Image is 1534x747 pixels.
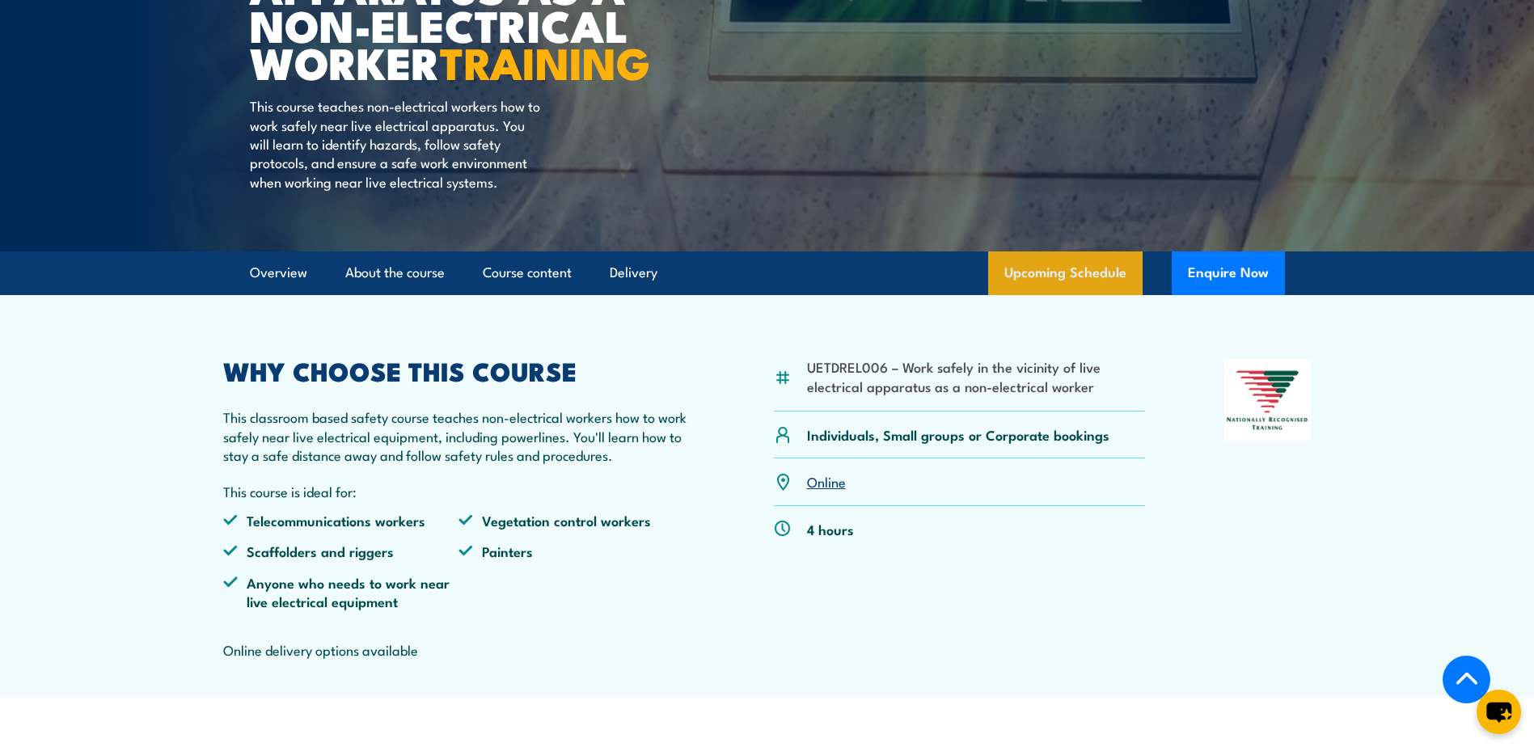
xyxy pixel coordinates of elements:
button: Enquire Now [1172,251,1285,295]
p: 4 hours [807,520,854,538]
p: This classroom based safety course teaches non-electrical workers how to work safely near live el... [223,407,695,464]
li: Scaffolders and riggers [223,542,459,560]
a: Upcoming Schedule [988,251,1143,295]
a: Overview [250,251,307,294]
button: chat-button [1477,690,1521,734]
p: Online delivery options available [223,640,695,659]
a: About the course [345,251,445,294]
a: Course content [483,251,572,294]
li: Anyone who needs to work near live electrical equipment [223,573,459,611]
img: Nationally Recognised Training logo. [1224,359,1312,441]
li: Vegetation control workers [459,511,695,530]
li: UETDREL006 – Work safely in the vicinity of live electrical apparatus as a non-electrical worker [807,357,1146,395]
strong: TRAINING [440,27,650,95]
a: Online [807,471,846,491]
a: Delivery [610,251,657,294]
li: Painters [459,542,695,560]
h2: WHY CHOOSE THIS COURSE [223,359,695,382]
p: Individuals, Small groups or Corporate bookings [807,425,1109,444]
p: This course teaches non-electrical workers how to work safely near live electrical apparatus. You... [250,96,545,191]
p: This course is ideal for: [223,482,695,500]
li: Telecommunications workers [223,511,459,530]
